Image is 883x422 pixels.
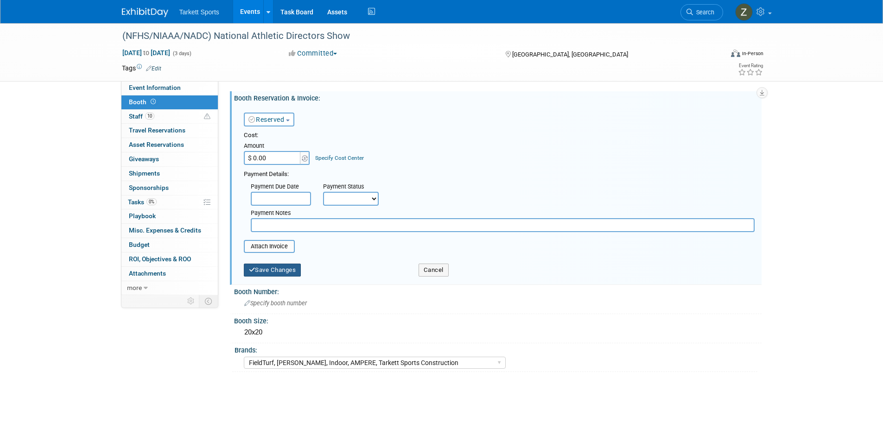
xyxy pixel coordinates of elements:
[315,155,364,161] a: Specify Cost Center
[128,198,157,206] span: Tasks
[142,49,151,57] span: to
[121,209,218,223] a: Playbook
[145,113,154,120] span: 10
[129,98,158,106] span: Booth
[121,224,218,238] a: Misc. Expenses & Credits
[742,50,763,57] div: In-Person
[731,50,740,57] img: Format-Inperson.png
[129,113,154,120] span: Staff
[129,212,156,220] span: Playbook
[129,241,150,248] span: Budget
[248,116,285,123] a: Reserved
[121,167,218,181] a: Shipments
[121,281,218,295] a: more
[129,270,166,277] span: Attachments
[129,126,185,134] span: Travel Reservations
[183,295,199,307] td: Personalize Event Tab Strip
[323,183,385,192] div: Payment Status
[121,138,218,152] a: Asset Reservations
[244,113,294,126] button: Reserved
[121,152,218,166] a: Giveaways
[129,184,169,191] span: Sponsorships
[127,284,142,291] span: more
[234,91,762,103] div: Booth Reservation & Invoice:
[129,141,184,148] span: Asset Reservations
[129,255,191,263] span: ROI, Objectives & ROO
[244,142,311,151] div: Amount
[121,81,218,95] a: Event Information
[149,98,158,105] span: Booth not reserved yet
[251,209,755,218] div: Payment Notes
[234,285,762,296] div: Booth Number:
[680,4,723,20] a: Search
[179,8,219,16] span: Tarkett Sports
[512,51,628,58] span: [GEOGRAPHIC_DATA], [GEOGRAPHIC_DATA]
[204,113,210,121] span: Potential Scheduling Conflict -- at least one attendee is tagged in another overlapping event.
[129,227,201,234] span: Misc. Expenses & Credits
[244,131,755,140] div: Cost:
[129,170,160,177] span: Shipments
[121,181,218,195] a: Sponsorships
[121,238,218,252] a: Budget
[668,48,764,62] div: Event Format
[121,95,218,109] a: Booth
[199,295,218,307] td: Toggle Event Tabs
[241,325,755,340] div: 20x20
[286,49,341,58] button: Committed
[119,28,709,44] div: (NFHS/NIAAA/NADC) National Athletic Directors Show
[251,183,309,192] div: Payment Due Date
[122,49,171,57] span: [DATE] [DATE]
[244,168,755,179] div: Payment Details:
[122,8,168,17] img: ExhibitDay
[172,50,191,57] span: (3 days)
[146,198,157,205] span: 0%
[738,63,763,68] div: Event Rating
[129,84,181,91] span: Event Information
[122,63,161,73] td: Tags
[121,110,218,124] a: Staff10
[121,195,218,209] a: Tasks0%
[146,65,161,72] a: Edit
[234,314,762,326] div: Booth Size:
[419,264,449,277] button: Cancel
[129,155,159,163] span: Giveaways
[121,252,218,266] a: ROI, Objectives & ROO
[693,9,714,16] span: Search
[235,343,757,355] div: Brands:
[244,264,301,277] button: Save Changes
[121,267,218,281] a: Attachments
[244,300,307,307] span: Specify booth number
[121,124,218,138] a: Travel Reservations
[735,3,753,21] img: Zak Sigler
